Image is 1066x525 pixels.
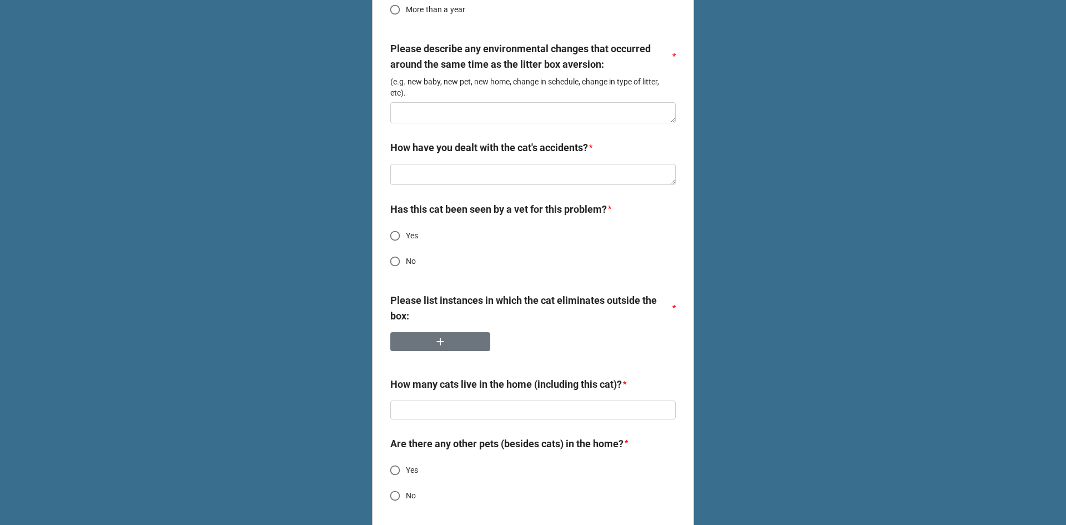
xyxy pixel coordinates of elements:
span: No [406,490,416,502]
label: How many cats live in the home (including this cat)? [390,377,622,392]
label: Please list instances in which the cat eliminates outside the box: [390,293,671,324]
span: More than a year [406,4,465,16]
p: (e.g. new baby, new pet, new home, change in schedule, change in type of litter, etc). [390,76,676,98]
label: Are there any other pets (besides cats) in the home? [390,436,623,452]
label: Please describe any environmental changes that occurred around the same time as the litter box av... [390,41,671,73]
span: Yes [406,464,418,476]
label: Has this cat been seen by a vet for this problem? [390,202,607,217]
span: Yes [406,230,418,242]
span: No [406,256,416,267]
label: How have you dealt with the cat's accidents? [390,140,588,156]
